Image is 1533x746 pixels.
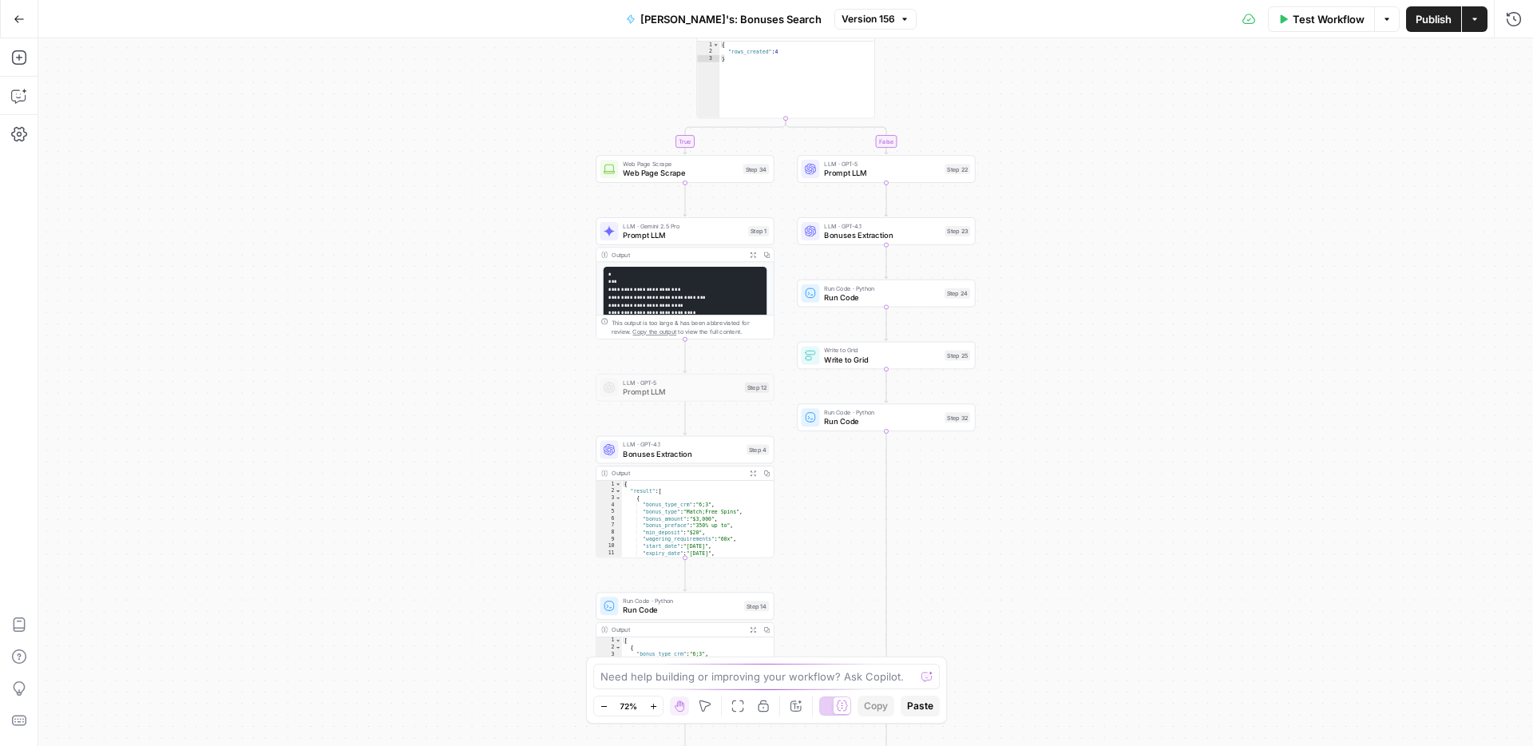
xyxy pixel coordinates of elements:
[623,386,740,397] span: Prompt LLM
[596,651,622,658] div: 3
[596,508,622,515] div: 5
[596,550,622,557] div: 11
[620,700,637,712] span: 72%
[596,515,622,522] div: 6
[885,369,888,403] g: Edge from step_25 to step_32
[596,536,622,543] div: 9
[596,529,622,536] div: 8
[623,221,743,231] span: LLM · Gemini 2.5 Pro
[615,637,621,645] span: Toggle code folding, rows 1 through 86
[907,699,933,713] span: Paste
[640,11,822,27] span: [PERSON_NAME]'s: Bonuses Search
[596,488,622,495] div: 2
[596,557,622,564] div: 12
[596,155,774,183] div: Web Page ScrapeWeb Page ScrapeStep 34
[743,164,769,174] div: Step 34
[824,229,940,240] span: Bonuses Extraction
[824,167,940,178] span: Prompt LLM
[864,699,888,713] span: Copy
[945,412,970,423] div: Step 32
[596,481,622,488] div: 1
[615,494,621,502] span: Toggle code folding, rows 3 through 23
[623,378,740,387] span: LLM · GPT-5
[596,543,622,550] div: 10
[834,9,917,30] button: Version 156
[683,558,687,591] g: Edge from step_4 to step_14
[615,481,621,488] span: Toggle code folding, rows 1 through 88
[842,12,895,26] span: Version 156
[744,601,769,611] div: Step 14
[747,445,769,455] div: Step 4
[748,226,769,236] div: Step 1
[612,318,769,336] div: This output is too large & has been abbreviated for review. to view the full content.
[596,494,622,502] div: 3
[885,183,888,216] g: Edge from step_22 to step_23
[858,696,894,716] button: Copy
[623,167,739,178] span: Web Page Scrape
[596,502,622,509] div: 4
[797,280,975,308] div: Run Code · PythonRun CodeStep 24
[713,42,719,49] span: Toggle code folding, rows 1 through 3
[612,250,743,260] div: Output
[1293,11,1365,27] span: Test Workflow
[824,354,940,365] span: Write to Grid
[623,159,739,169] span: Web Page Scrape
[683,339,687,373] g: Edge from step_1 to step_12
[623,597,739,606] span: Run Code · Python
[945,288,970,299] div: Step 24
[596,637,622,645] div: 1
[712,30,857,39] div: Output
[697,48,719,55] div: 2
[615,488,621,495] span: Toggle code folding, rows 2 through 87
[632,328,676,335] span: Copy the output
[615,644,621,651] span: Toggle code folding, rows 2 through 22
[683,118,786,154] g: Edge from step_21 to step_34
[885,307,888,340] g: Edge from step_24 to step_25
[797,217,975,245] div: LLM · GPT-4.1Bonuses ExtractionStep 23
[824,346,940,355] span: Write to Grid
[697,55,719,62] div: 3
[596,593,774,715] div: Run Code · PythonRun CodeStep 14Output[ { "bonus_type_crm":"6;3", "bonus_type":"Match;Free Spins"...
[697,42,719,49] div: 1
[824,407,940,417] span: Run Code · Python
[824,292,940,303] span: Run Code
[612,469,743,478] div: Output
[596,522,622,530] div: 7
[596,374,774,402] div: LLM · GPT-5Prompt LLMStep 12
[612,625,743,635] div: Output
[797,155,975,183] div: LLM · GPT-5Prompt LLMStep 22
[683,183,687,216] g: Edge from step_34 to step_1
[901,696,940,716] button: Paste
[824,416,940,427] span: Run Code
[945,164,970,174] div: Step 22
[824,159,940,169] span: LLM · GPT-5
[1268,6,1374,32] button: Test Workflow
[786,118,888,154] g: Edge from step_21 to step_22
[824,284,940,293] span: Run Code · Python
[596,644,622,651] div: 2
[1416,11,1452,27] span: Publish
[885,245,888,279] g: Edge from step_23 to step_24
[797,342,975,370] div: Write to GridWrite to GridStep 25
[683,402,687,435] g: Edge from step_12 to step_4
[945,350,970,360] div: Step 25
[797,403,975,431] div: Run Code · PythonRun CodeStep 32
[824,221,940,231] span: LLM · GPT-4.1
[623,448,742,459] span: Bonuses Extraction
[616,6,831,32] button: [PERSON_NAME]'s: Bonuses Search
[623,229,743,240] span: Prompt LLM
[596,436,774,558] div: LLM · GPT-4.1Bonuses ExtractionStep 4Output{ "result":[ { "bonus_type_crm":"6;3", "bonus_type":"M...
[945,226,970,236] div: Step 23
[1406,6,1461,32] button: Publish
[745,383,769,393] div: Step 12
[623,440,742,450] span: LLM · GPT-4.1
[623,605,739,616] span: Run Code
